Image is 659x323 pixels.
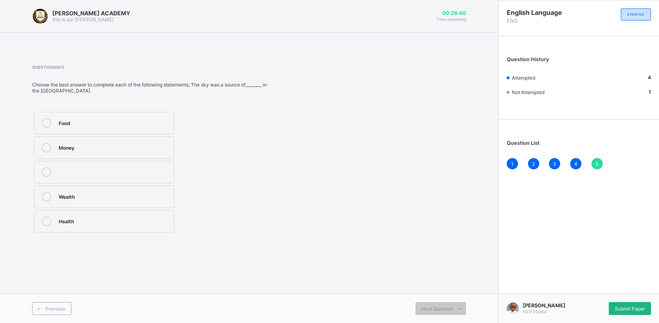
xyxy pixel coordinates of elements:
[422,306,453,312] span: Next Question
[649,89,651,95] b: 1
[532,161,535,167] span: 2
[32,82,272,94] div: Choose the best answer to complete each of the following statements; The sky was a source of_____...
[52,16,114,23] span: this is our [PERSON_NAME]
[627,12,645,16] span: STARTED
[512,89,544,95] span: Not Attempted
[507,18,579,24] span: ENG
[574,161,577,167] span: 4
[507,140,540,146] span: Question List
[59,118,170,126] div: Food
[523,309,547,314] span: KST/35/004
[59,143,170,151] div: Money
[512,75,535,81] span: Attempted
[45,306,65,312] span: Previous
[436,17,466,22] span: Time remaining
[507,8,579,16] span: English Language
[523,302,565,309] span: [PERSON_NAME]
[615,306,645,312] span: Submit Paper
[511,161,514,167] span: 1
[507,56,549,62] span: Question History
[59,216,170,224] div: Health
[436,10,466,16] span: 00:26:40
[596,161,598,167] span: 5
[32,65,272,70] span: Question 5 of 5
[648,74,651,80] b: 4
[553,161,556,167] span: 3
[52,10,130,16] span: [PERSON_NAME] ACADEMY
[59,192,170,200] div: Wealth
